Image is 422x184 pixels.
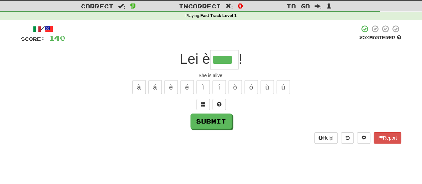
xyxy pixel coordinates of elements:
[130,2,136,10] span: 9
[359,35,369,40] span: 25 %
[261,80,274,94] button: ù
[286,3,310,9] span: To go
[21,72,401,79] div: She is alive!
[164,80,178,94] button: è
[314,3,322,9] span: :
[277,80,290,94] button: ú
[49,34,65,42] span: 140
[213,80,226,94] button: í
[314,132,338,144] button: Help!
[239,51,243,67] span: !
[196,80,210,94] button: ì
[229,80,242,94] button: ò
[179,3,221,9] span: Incorrect
[196,99,210,110] button: Switch sentence to multiple choice alt+p
[118,3,125,9] span: :
[374,132,401,144] button: Report
[21,25,65,33] div: /
[359,35,401,41] div: Mastered
[238,2,243,10] span: 0
[245,80,258,94] button: ó
[180,80,194,94] button: é
[132,80,146,94] button: à
[341,132,354,144] button: Round history (alt+y)
[148,80,162,94] button: á
[326,2,332,10] span: 1
[81,3,113,9] span: Correct
[21,36,45,42] span: Score:
[200,13,237,18] strong: Fast Track Level 1
[226,3,233,9] span: :
[213,99,226,110] button: Single letter hint - you only get 1 per sentence and score half the points! alt+h
[190,114,232,129] button: Submit
[180,51,210,67] span: Lei è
